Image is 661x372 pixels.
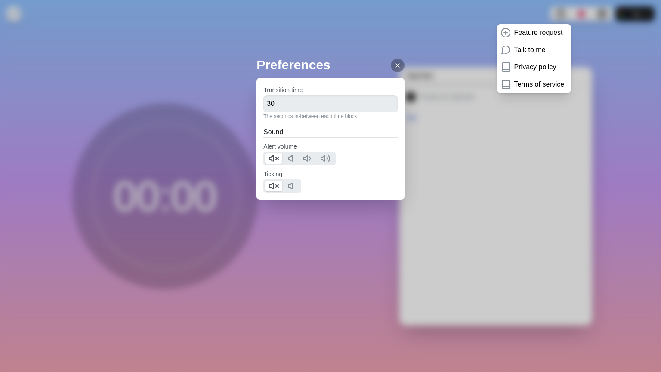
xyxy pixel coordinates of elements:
[256,55,405,74] h2: Preferences
[497,76,571,93] a: Terms of service
[514,62,556,72] p: Privacy policy
[497,59,571,76] a: Privacy policy
[263,87,303,93] label: Transition time
[263,170,282,177] label: Ticking
[263,143,297,150] label: Alert volume
[514,28,563,38] p: Feature request
[497,24,571,41] a: Feature request
[514,45,546,55] p: Talk to me
[514,79,564,90] p: Terms of service
[263,112,398,120] p: The seconds in-between each time block
[263,127,398,137] h2: Sound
